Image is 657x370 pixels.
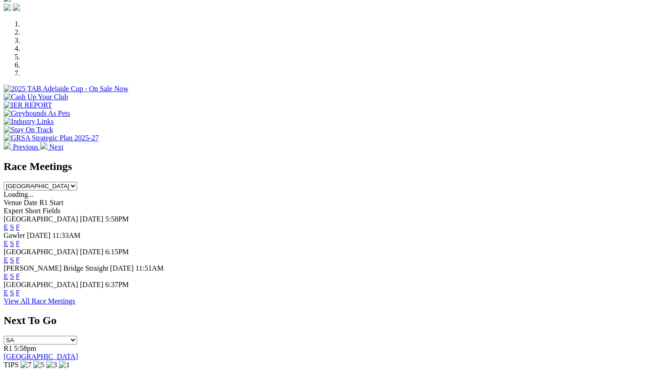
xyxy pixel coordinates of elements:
a: F [16,223,20,231]
span: Expert [4,207,23,215]
span: Gawler [4,231,25,239]
img: 2025 TAB Adelaide Cup - On Sale Now [4,85,129,93]
a: [GEOGRAPHIC_DATA] [4,353,78,360]
span: Short [25,207,41,215]
img: twitter.svg [13,4,20,11]
img: chevron-right-pager-white.svg [40,142,47,149]
a: E [4,223,8,231]
span: Date [24,199,37,206]
img: 5 [33,361,44,369]
img: 7 [21,361,31,369]
img: IER REPORT [4,101,52,109]
a: Next [40,143,63,151]
span: Loading... [4,190,33,198]
span: Venue [4,199,22,206]
a: S [10,289,14,297]
span: 11:33AM [52,231,81,239]
span: [DATE] [80,215,104,223]
a: S [10,256,14,264]
img: GRSA Strategic Plan 2025-27 [4,134,99,142]
span: [DATE] [27,231,51,239]
span: R1 [4,344,12,352]
span: 5:58pm [14,344,36,352]
span: Previous [13,143,38,151]
span: [DATE] [80,281,104,288]
img: Stay On Track [4,126,53,134]
a: S [10,240,14,247]
a: Previous [4,143,40,151]
span: [DATE] [80,248,104,256]
span: Next [49,143,63,151]
a: View All Race Meetings [4,297,75,305]
h2: Next To Go [4,314,653,327]
a: F [16,289,20,297]
img: Cash Up Your Club [4,93,68,101]
img: chevron-left-pager-white.svg [4,142,11,149]
a: E [4,240,8,247]
a: F [16,272,20,280]
img: 1 [59,361,70,369]
span: R1 Start [39,199,63,206]
span: 11:51AM [136,264,164,272]
span: [DATE] [110,264,134,272]
a: E [4,256,8,264]
span: [GEOGRAPHIC_DATA] [4,215,78,223]
a: F [16,256,20,264]
a: S [10,272,14,280]
span: 5:58PM [105,215,129,223]
span: [PERSON_NAME] Bridge Straight [4,264,108,272]
img: Industry Links [4,118,54,126]
a: E [4,289,8,297]
span: [GEOGRAPHIC_DATA] [4,281,78,288]
img: facebook.svg [4,4,11,11]
a: F [16,240,20,247]
a: S [10,223,14,231]
img: Greyhounds As Pets [4,109,70,118]
span: 6:15PM [105,248,129,256]
span: Fields [42,207,60,215]
h2: Race Meetings [4,160,653,173]
span: TIPS [4,361,19,369]
span: [GEOGRAPHIC_DATA] [4,248,78,256]
span: 6:37PM [105,281,129,288]
img: 3 [46,361,57,369]
a: E [4,272,8,280]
